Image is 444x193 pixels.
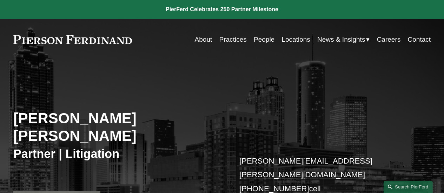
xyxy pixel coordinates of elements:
[239,157,372,179] a: [PERSON_NAME][EMAIL_ADDRESS][PERSON_NAME][DOMAIN_NAME]
[384,181,433,193] a: Search this site
[317,34,365,46] span: News & Insights
[377,33,401,46] a: Careers
[239,184,309,193] a: [PHONE_NUMBER]
[219,33,247,46] a: Practices
[281,33,310,46] a: Locations
[408,33,431,46] a: Contact
[13,110,222,145] h2: [PERSON_NAME] [PERSON_NAME]
[317,33,370,46] a: folder dropdown
[195,33,212,46] a: About
[13,146,222,161] h3: Partner | Litigation
[254,33,274,46] a: People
